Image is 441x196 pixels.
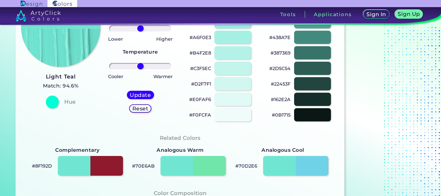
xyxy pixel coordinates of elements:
h5: Sign Up [399,12,419,16]
img: ArtyClick Design logo [21,1,42,7]
a: Sign Up [396,10,422,18]
h3: Tools [280,12,296,17]
p: #E0FAF6 [189,96,211,103]
p: #8F192D [32,162,52,170]
p: #D2F7F1 [191,80,211,88]
p: #162E2A [271,96,291,103]
p: #70E6AB [132,162,155,170]
a: Sign In [364,10,388,18]
h5: Match: 94.6% [43,82,79,90]
p: #438A7E [269,34,291,41]
p: #0B1715 [272,111,291,119]
img: logo_artyclick_colors_white.svg [15,10,61,21]
p: #F0FCFA [189,111,211,119]
p: #2D5C54 [269,65,291,72]
p: Higher [156,35,173,43]
h3: Light Teal [43,73,79,81]
strong: Complementary [55,146,99,154]
p: #22453F [271,80,291,88]
h3: Applications [314,12,352,17]
p: #B4F2E8 [190,49,211,57]
p: #387369 [271,49,291,57]
h5: Sign In [368,12,385,17]
p: Warmer [153,73,173,80]
strong: Temperature [123,49,158,55]
strong: Analogous Cool [262,146,304,154]
a: Light Teal Match: 94.6% [43,72,79,90]
h4: Related Colors [160,133,200,143]
h4: Hue [64,97,76,107]
p: Lower [108,35,123,43]
p: Cooler [108,73,123,80]
p: #A6F0E3 [190,34,211,41]
p: #70D2E6 [235,162,257,170]
strong: Analogous Warm [157,146,204,154]
h5: Reset [133,106,148,111]
h5: Update [131,93,149,98]
p: #C3F5EC [190,65,211,72]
